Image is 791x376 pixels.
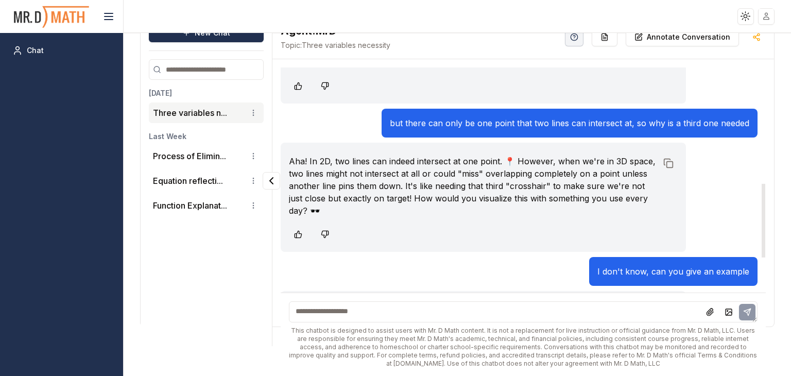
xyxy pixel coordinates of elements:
button: Function Explanat... [153,199,227,212]
button: Re-Fill Questions [592,28,617,46]
h3: Last Week [149,131,264,142]
p: but there can only be one point that two lines can intersect at, so why is a third one needed [390,117,749,129]
span: Chat [27,45,44,56]
button: Conversation options [247,175,260,187]
button: Conversation options [247,150,260,162]
img: PromptOwl [13,3,90,30]
button: Three variables n... [153,107,227,119]
button: Annotate Conversation [626,28,739,46]
button: Help Videos [565,28,583,46]
button: Conversation options [247,199,260,212]
button: New Chat [149,24,264,42]
p: Annotate Conversation [647,32,730,42]
div: This chatbot is designed to assist users with Mr. D Math content. It is not a replacement for liv... [289,327,758,368]
img: placeholder-user.jpg [759,9,774,24]
h3: [DATE] [149,88,264,98]
span: Three variables necessity [281,40,390,50]
button: Conversation options [247,107,260,119]
button: Collapse panel [263,172,280,190]
p: Aha! In 2D, two lines can indeed intersect at one point. 📍 However, when we're in 3D space, two l... [289,155,657,217]
button: Process of Elimin... [153,150,226,162]
a: Chat [8,41,115,60]
p: I don't know, can you give an example [597,265,749,278]
button: Equation reflecti... [153,175,223,187]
